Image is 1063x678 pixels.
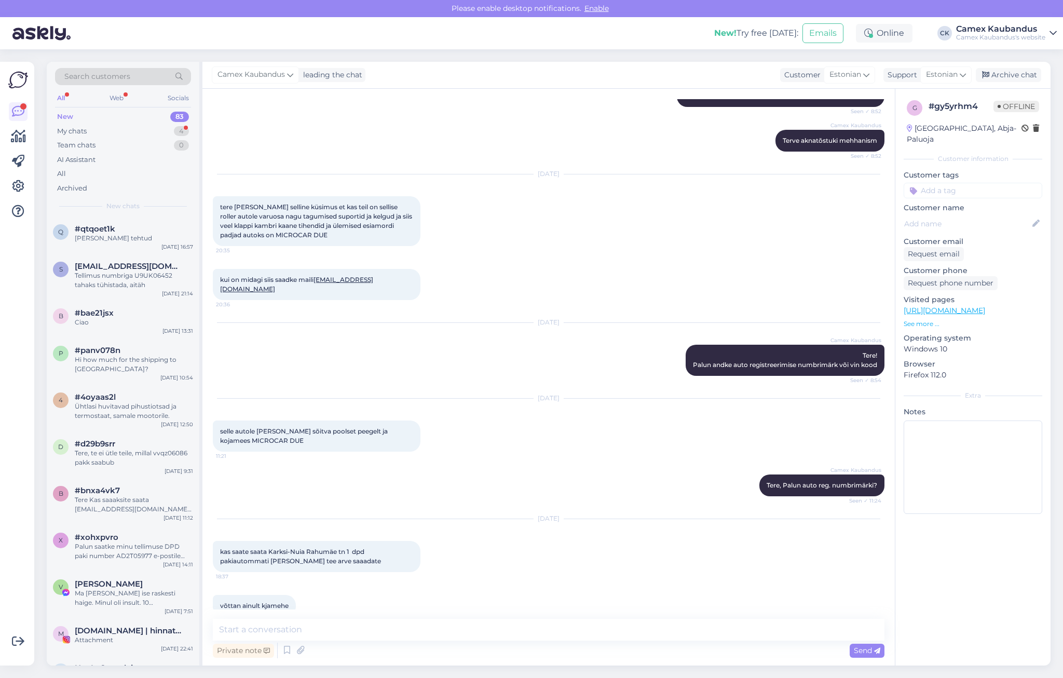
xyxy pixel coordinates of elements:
span: Offline [993,101,1039,112]
p: Notes [904,406,1042,417]
div: [DATE] 12:50 [161,421,193,428]
span: Enable [581,4,612,13]
div: Archive chat [976,68,1041,82]
div: AI Assistant [57,155,96,165]
span: kui on midagi siis saadke maili [220,276,373,293]
span: #d29b9srr [75,439,115,449]
div: [DATE] [213,169,884,179]
span: Camex Kaubandus [830,121,881,129]
div: Camex Kaubandus's website [956,33,1045,42]
span: d [58,443,63,451]
span: võttan ainult kjamehe [220,602,289,609]
span: 20:36 [216,301,255,308]
span: Estonian [926,69,958,80]
p: Customer phone [904,265,1042,276]
span: Seen ✓ 8:54 [842,376,881,384]
div: Request phone number [904,276,998,290]
div: All [55,91,67,105]
span: #panv078n [75,346,120,355]
div: [DATE] 22:41 [161,645,193,653]
span: x [59,536,63,544]
div: Online [856,24,912,43]
div: [DATE] 13:31 [162,327,193,335]
span: q [58,228,63,236]
span: kas saate saata Karksi-Nuia Rahumäe tn 1 dpd pakiautommati [PERSON_NAME] tee arve saaadate [220,548,381,565]
div: Team chats [57,140,96,151]
img: Askly Logo [8,70,28,90]
div: Palun saatke minu tellimuse DPD paki number AD2T05977 e-postile [EMAIL_ADDRESS][DOMAIN_NAME] [75,542,193,561]
div: CK [937,26,952,40]
p: Customer tags [904,170,1042,181]
div: [DATE] [213,394,884,403]
span: New chats [106,201,140,211]
div: Tere, te ei ütle teile, millal vvqz06086 pakk saabub [75,449,193,467]
div: Archived [57,183,87,194]
div: Extra [904,391,1042,400]
input: Add a tag [904,183,1042,198]
div: 4 [174,126,189,137]
span: #4oyaas2l [75,392,116,402]
b: New! [714,28,737,38]
span: Camex Kaubandus [830,466,881,474]
div: Support [883,70,917,80]
p: Firefox 112.0 [904,370,1042,381]
div: [GEOGRAPHIC_DATA], Abja-Paluoja [907,123,1021,145]
span: V [59,583,63,591]
span: tere [PERSON_NAME] selline küsimus et kas teil on sellise roller autole varuosa nagu tagumised su... [220,203,414,239]
div: [DATE] 16:57 [161,243,193,251]
span: Estonian [829,69,861,80]
div: [DATE] 21:14 [162,290,193,297]
p: Operating system [904,333,1042,344]
span: #xohxpvro [75,533,118,542]
p: See more ... [904,319,1042,329]
span: Seen ✓ 11:24 [842,497,881,505]
span: Send [854,646,880,655]
span: marimell.eu | hinnatud sisuloojad [75,626,183,635]
div: [DATE] 7:51 [165,607,193,615]
div: [PERSON_NAME] tehtud [75,234,193,243]
div: # gy5yrhm4 [929,100,993,113]
span: g [912,104,917,112]
div: [DATE] 10:54 [160,374,193,382]
span: Tere, Palun auto reg. numbrimärki? [767,481,877,489]
p: Windows 10 [904,344,1042,355]
div: Try free [DATE]: [714,27,798,39]
div: Ma [PERSON_NAME] ise raskesti haige. Minul oli insult. 10 [PERSON_NAME] rapla kalmistul haua kaev... [75,589,193,607]
div: Ciao [75,318,193,327]
div: 0 [174,140,189,151]
a: Camex KaubandusCamex Kaubandus's website [956,25,1057,42]
span: #bae21jsx [75,308,114,318]
span: Terve aknatõstuki mehhanism [783,137,877,144]
div: Ühtlasi huvitavad pihustiotsad ja termostaat, samale mootorile. [75,402,193,421]
div: leading the chat [299,70,362,80]
span: Camex Kaubandus [217,69,285,80]
p: Visited pages [904,294,1042,305]
div: Request email [904,247,964,261]
span: selle autole [PERSON_NAME] sõitva poolset peegelt ja kojamees MICROCAR DUE [220,427,389,444]
div: [DATE] [213,318,884,327]
span: Search customers [64,71,130,82]
div: Hi how much for the shipping to [GEOGRAPHIC_DATA]? [75,355,193,374]
span: 4 [59,396,63,404]
span: Seen ✓ 8:52 [842,152,881,160]
span: S [59,265,63,273]
a: [URL][DOMAIN_NAME] [904,306,985,315]
div: All [57,169,66,179]
div: 83 [170,112,189,122]
p: Customer name [904,202,1042,213]
span: b [59,312,63,320]
span: Seen ✓ 8:52 [842,107,881,115]
span: Camex Kaubandus [830,336,881,344]
span: 18:37 [216,573,255,580]
span: b [59,490,63,497]
p: Browser [904,359,1042,370]
div: Attachment [75,635,193,645]
div: [DATE] 11:12 [163,514,193,522]
div: Socials [166,91,191,105]
span: m [58,630,64,638]
div: Private note [213,644,274,658]
span: Valerik Ahnefer [75,579,143,589]
span: Sectorx5@hotmail.com [75,262,183,271]
div: [DATE] [213,514,884,523]
span: 11:21 [216,452,255,460]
